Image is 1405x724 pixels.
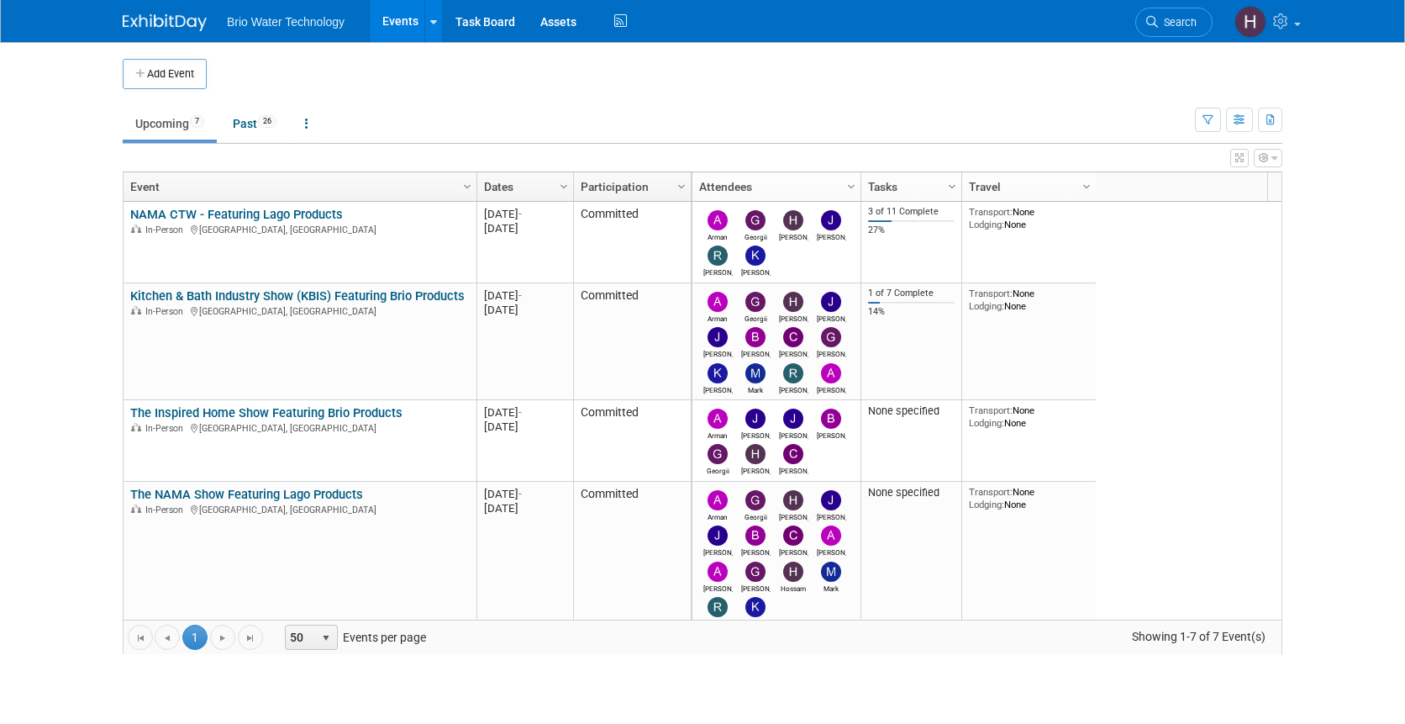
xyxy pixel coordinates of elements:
span: Column Settings [1080,180,1093,193]
img: James Kang [821,210,841,230]
span: Events per page [264,625,443,650]
span: Transport: [969,486,1013,498]
div: [DATE] [484,420,566,434]
a: Column Settings [555,172,574,198]
img: In-Person Event [131,505,141,513]
a: Past26 [220,108,289,140]
div: 14% [868,306,955,318]
span: Column Settings [675,180,688,193]
div: James Park [703,546,733,557]
div: Harry Mesak [779,510,808,521]
a: The NAMA Show Featuring Lago Products [130,487,363,502]
span: Lodging: [969,417,1004,429]
td: Committed [573,283,691,400]
div: Angela Moyano [817,546,846,557]
div: Arman Melkonian [703,510,733,521]
a: Upcoming7 [123,108,217,140]
a: Travel [969,172,1085,201]
span: In-Person [145,306,188,317]
div: Giancarlo Barzotti [741,582,771,593]
a: Column Settings [1078,172,1097,198]
div: 1 of 7 Complete [868,288,955,299]
div: James Park [703,347,733,358]
div: Harry Mesak [779,312,808,323]
button: Add Event [123,59,207,89]
div: Brandye Gahagan [741,347,771,358]
img: Mark Melkonian [745,363,766,383]
a: Attendees [699,172,850,201]
a: Go to the next page [210,625,235,650]
div: None None [969,486,1090,510]
img: Arman Melkonian [708,490,728,510]
td: Committed [573,202,691,283]
a: Participation [581,172,680,201]
div: None specified [868,486,955,499]
span: - [518,406,522,419]
span: Go to the previous page [160,632,174,645]
div: Ryan McMillin [703,617,733,628]
span: Go to the next page [216,632,229,645]
div: [DATE] [484,221,566,235]
a: Column Settings [459,172,477,198]
span: 1 [182,625,208,650]
span: Transport: [969,404,1013,416]
span: Go to the last page [244,632,257,645]
img: Georgii Tsatrian [708,444,728,464]
span: Lodging: [969,499,1004,510]
a: Go to the first page [128,625,153,650]
a: Go to the previous page [155,625,180,650]
div: None None [969,206,1090,230]
img: Giancarlo Barzotti [745,562,766,582]
span: In-Person [145,505,188,515]
a: Column Settings [944,172,962,198]
div: Mark Melkonian [741,383,771,394]
div: Mark Melkonian [817,582,846,593]
div: James Kang [817,230,846,241]
div: Kimberly Alegria [741,266,771,277]
div: Cynthia Mendoza [779,464,808,475]
div: [DATE] [484,288,566,303]
a: Tasks [868,172,950,201]
a: Kitchen & Bath Industry Show (KBIS) Featuring Brio Products [130,288,465,304]
div: James Kang [817,510,846,521]
img: Arman Melkonian [708,409,728,429]
img: Giancarlo Barzotti [821,327,841,347]
img: James Kang [745,409,766,429]
img: Kimberly Alegria [708,363,728,383]
span: Go to the first page [134,632,147,645]
span: - [518,488,522,500]
span: Column Settings [557,180,571,193]
img: Mark Melkonian [821,562,841,582]
span: - [518,208,522,220]
img: Georgii Tsatrian [745,292,766,312]
img: James Kang [821,490,841,510]
div: [DATE] [484,501,566,515]
a: Column Settings [673,172,692,198]
img: Brandye Gahagan [745,327,766,347]
span: Lodging: [969,219,1004,230]
div: Arturo Martinovich [703,582,733,593]
img: Harry Mesak [783,292,803,312]
a: Dates [484,172,562,201]
img: Cynthia Mendoza [783,444,803,464]
img: Kimberly Alegria [745,597,766,617]
img: Georgii Tsatrian [745,210,766,230]
div: Cynthia Mendoza [779,347,808,358]
span: Search [1158,16,1197,29]
div: James Kang [741,429,771,440]
span: Column Settings [460,180,474,193]
span: Column Settings [945,180,959,193]
div: Harry Mesak [779,230,808,241]
div: Georgii Tsatrian [741,230,771,241]
div: Angela Moyano [817,383,846,394]
a: Go to the last page [238,625,263,650]
img: Harry Mesak [783,490,803,510]
img: Ryan McMillin [708,597,728,617]
img: Brandye Gahagan [821,409,841,429]
div: Georgii Tsatrian [741,312,771,323]
span: In-Person [145,225,188,235]
span: Brio Water Technology [227,15,345,29]
img: ExhibitDay [123,14,207,31]
div: [GEOGRAPHIC_DATA], [GEOGRAPHIC_DATA] [130,420,469,435]
span: 7 [190,115,204,128]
